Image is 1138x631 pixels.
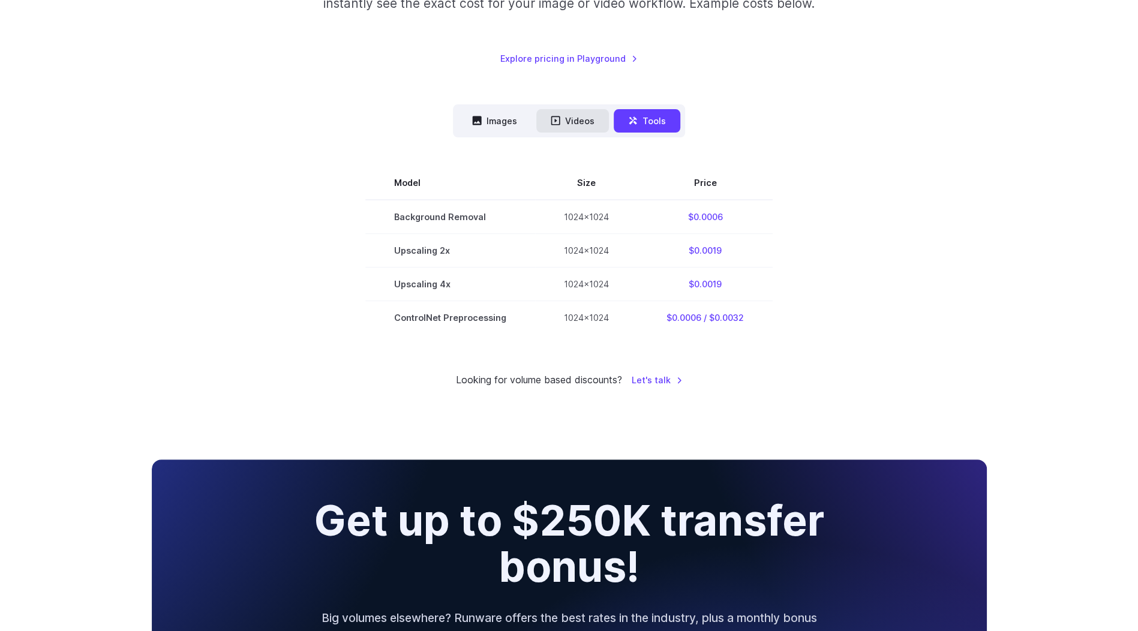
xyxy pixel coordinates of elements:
[535,301,638,334] td: 1024x1024
[535,200,638,234] td: 1024x1024
[535,233,638,267] td: 1024x1024
[638,200,773,234] td: $0.0006
[458,109,532,133] button: Images
[536,109,609,133] button: Videos
[456,372,622,388] small: Looking for volume based discounts?
[365,233,535,267] td: Upscaling 2x
[638,301,773,334] td: $0.0006 / $0.0032
[535,166,638,200] th: Size
[638,233,773,267] td: $0.0019
[632,373,683,387] a: Let's talk
[365,301,535,334] td: ControlNet Preprocessing
[500,52,638,65] a: Explore pricing in Playground
[365,267,535,301] td: Upscaling 4x
[535,267,638,301] td: 1024x1024
[266,498,872,590] h2: Get up to $250K transfer bonus!
[365,200,535,234] td: Background Removal
[365,166,535,200] th: Model
[614,109,680,133] button: Tools
[638,267,773,301] td: $0.0019
[638,166,773,200] th: Price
